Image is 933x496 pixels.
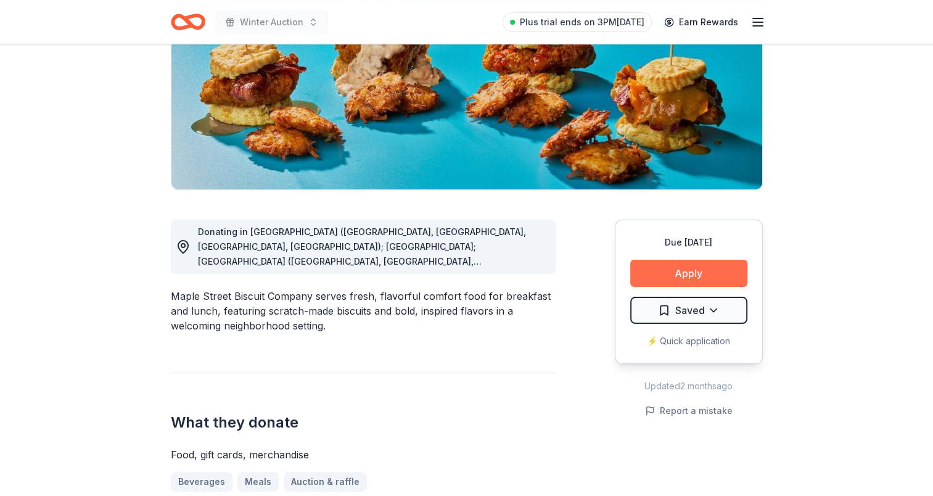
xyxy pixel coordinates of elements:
div: Due [DATE] [630,235,747,250]
a: Meals [237,472,279,492]
a: Plus trial ends on 3PM[DATE] [503,12,652,32]
a: Earn Rewards [657,11,746,33]
a: Home [171,7,205,36]
a: Beverages [171,472,232,492]
button: Saved [630,297,747,324]
span: Donating in [GEOGRAPHIC_DATA] ([GEOGRAPHIC_DATA], [GEOGRAPHIC_DATA], [GEOGRAPHIC_DATA], [GEOGRAPH... [198,226,526,474]
div: Updated 2 months ago [615,379,763,394]
span: Winter Auction [240,15,303,30]
span: Plus trial ends on 3PM[DATE] [520,15,644,30]
div: Food, gift cards, merchandise [171,447,556,462]
button: Report a mistake [645,403,733,418]
div: ⚡️ Quick application [630,334,747,349]
a: Auction & raffle [284,472,367,492]
button: Apply [630,260,747,287]
div: Maple Street Biscuit Company serves fresh, flavorful comfort food for breakfast and lunch, featur... [171,289,556,333]
h2: What they donate [171,413,556,432]
span: Saved [675,302,705,318]
button: Winter Auction [215,10,328,35]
